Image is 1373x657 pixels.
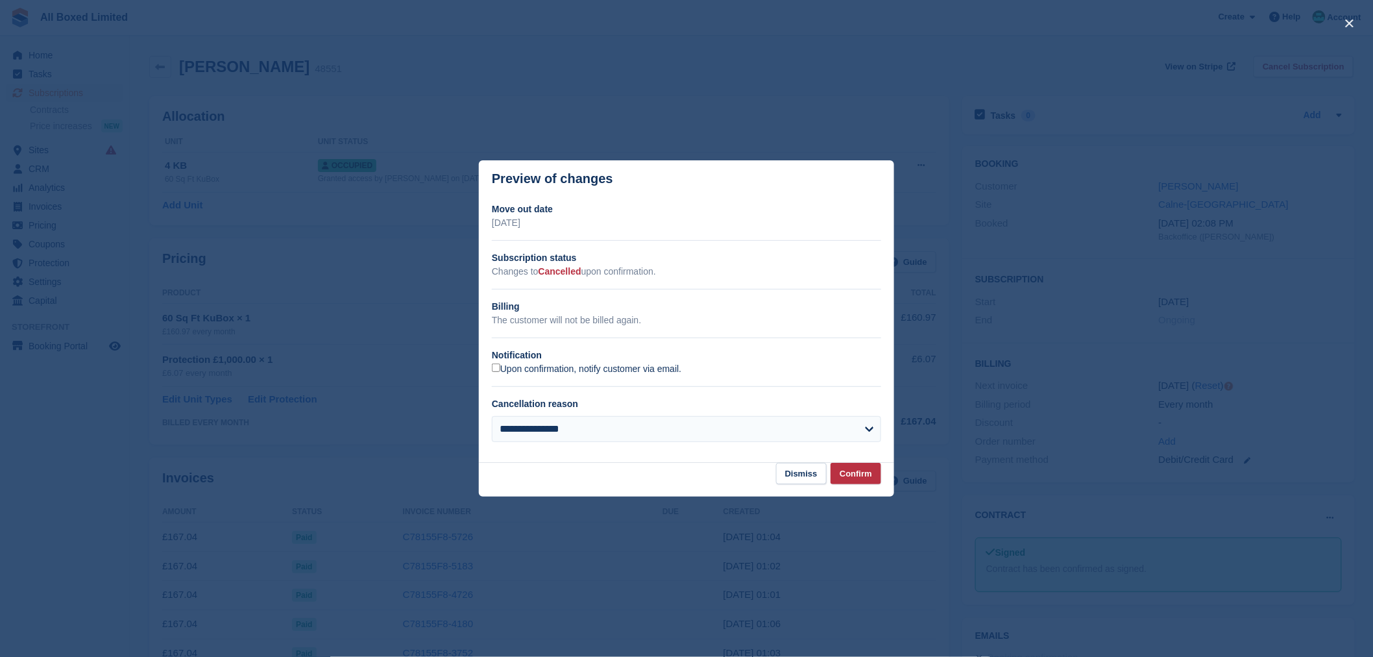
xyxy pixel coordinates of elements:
h2: Billing [492,300,881,314]
button: Confirm [831,463,881,484]
label: Cancellation reason [492,399,578,409]
input: Upon confirmation, notify customer via email. [492,364,500,372]
button: close [1339,13,1360,34]
button: Dismiss [776,463,827,484]
p: [DATE] [492,216,881,230]
h2: Move out date [492,203,881,216]
p: Changes to upon confirmation. [492,265,881,279]
h2: Notification [492,349,881,362]
p: The customer will not be billed again. [492,314,881,327]
p: Preview of changes [492,171,613,186]
label: Upon confirmation, notify customer via email. [492,364,681,375]
h2: Subscription status [492,251,881,265]
span: Cancelled [539,266,581,277]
